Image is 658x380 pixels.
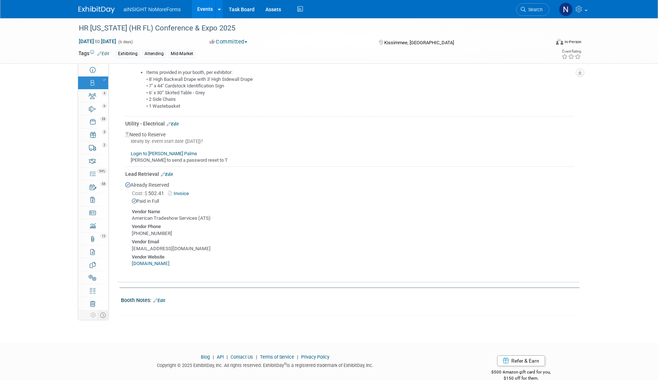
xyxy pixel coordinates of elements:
[168,191,192,196] a: Invoice
[125,138,574,145] div: Ideally by: event start date ([DATE])?
[225,354,230,360] span: |
[132,190,148,196] span: Cost: $
[132,261,170,266] a: [DOMAIN_NAME]
[102,143,107,147] span: 2
[97,51,109,56] a: Edit
[295,354,300,360] span: |
[217,354,224,360] a: API
[526,7,543,12] span: Search
[100,117,107,121] span: 28
[142,50,166,58] div: Attending
[103,78,106,81] i: Booth reservation complete
[78,115,108,128] a: 28
[231,354,253,360] a: Contact Us
[78,168,108,180] a: 94%
[94,38,101,44] span: to
[132,237,574,245] div: Vendor Email
[125,120,574,127] div: Utility - Electrical
[89,310,98,320] td: Personalize Event Tab Strip
[146,69,574,110] li: Items provided in your booth, per exhibitor: • 8' High Backwall Drape with 3' High Sidewall Drape...
[125,145,574,164] div: [PERSON_NAME] to send a password reset to T
[564,39,581,45] div: In-Person
[116,50,140,58] div: Exhibiting
[301,354,329,360] a: Privacy Policy
[516,3,549,16] a: Search
[78,141,108,154] a: 2
[132,198,574,205] div: Paid in Full
[132,252,574,261] div: Vendor Website
[260,354,294,360] a: Terms of Service
[132,222,574,230] div: Vendor Phone
[131,151,197,156] a: Login to [PERSON_NAME] Palms
[497,355,545,366] a: Refer & Earn
[102,130,107,134] span: 3
[559,3,573,16] img: Nichole Brown
[102,104,107,108] span: 6
[78,6,115,13] img: ExhibitDay
[78,90,108,102] a: 4
[161,172,173,177] a: Edit
[211,354,216,360] span: |
[123,7,181,12] span: aINSIGHT NoMoreForms
[254,354,259,360] span: |
[78,360,452,369] div: Copyright © 2025 ExhibitDay, Inc. All rights reserved. ExhibitDay is a registered trademark of Ex...
[507,38,581,49] div: Event Format
[102,91,107,95] span: 4
[100,234,107,238] span: 15
[284,362,287,366] sup: ®
[98,169,107,173] span: 94%
[132,230,574,237] div: [PHONE_NUMBER]
[207,38,250,46] button: Committed
[78,232,108,245] a: 15
[125,170,574,178] div: Lead Retrieval
[76,22,539,35] div: HR [US_STATE] (HR FL) Conference & Expo 2025
[98,310,109,320] td: Toggle Event Tabs
[125,44,574,110] div: Already Reserved
[132,245,574,252] div: [EMAIL_ADDRESS][DOMAIN_NAME]
[125,178,574,273] div: Already Reserved
[132,207,574,215] div: Vendor Name
[384,40,454,45] span: Kissimmee, [GEOGRAPHIC_DATA]
[118,40,133,44] span: (6 days)
[167,121,179,127] a: Edit
[78,180,108,193] a: 58
[125,127,574,164] div: Need to Reserve
[100,182,107,186] span: 58
[78,102,108,115] a: 6
[201,354,210,360] a: Blog
[556,39,563,45] img: Format-Inperson.png
[78,38,117,45] span: [DATE] [DATE]
[121,295,580,304] div: Booth Notes:
[132,190,167,196] span: 502.41
[78,128,108,141] a: 3
[132,215,574,222] div: American Tradeshow Services (ATS)
[561,50,581,53] div: Event Rating
[78,50,109,58] td: Tags
[168,50,195,58] div: Mid-Market
[153,298,165,303] a: Edit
